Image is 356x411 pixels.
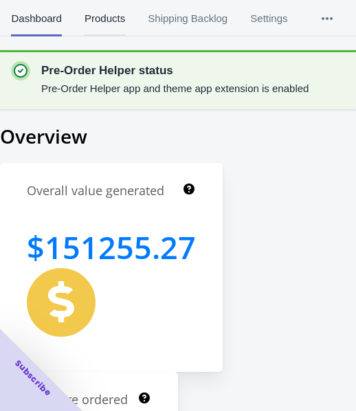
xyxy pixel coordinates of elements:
span: Subscribe [12,357,54,399]
h1: 151255.27 [27,226,196,268]
span: Products [84,1,125,36]
span: Settings [250,1,288,36]
p: Pre-Order Helper status [41,63,309,79]
span: $ [27,226,45,268]
span: Shipping Backlog [148,1,228,36]
span: Dashboard [11,1,62,36]
button: More tabs [299,1,355,36]
h1: Overall value generated [27,182,164,199]
p: Pre-Order Helper app and theme app extension is enabled [41,82,309,96]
